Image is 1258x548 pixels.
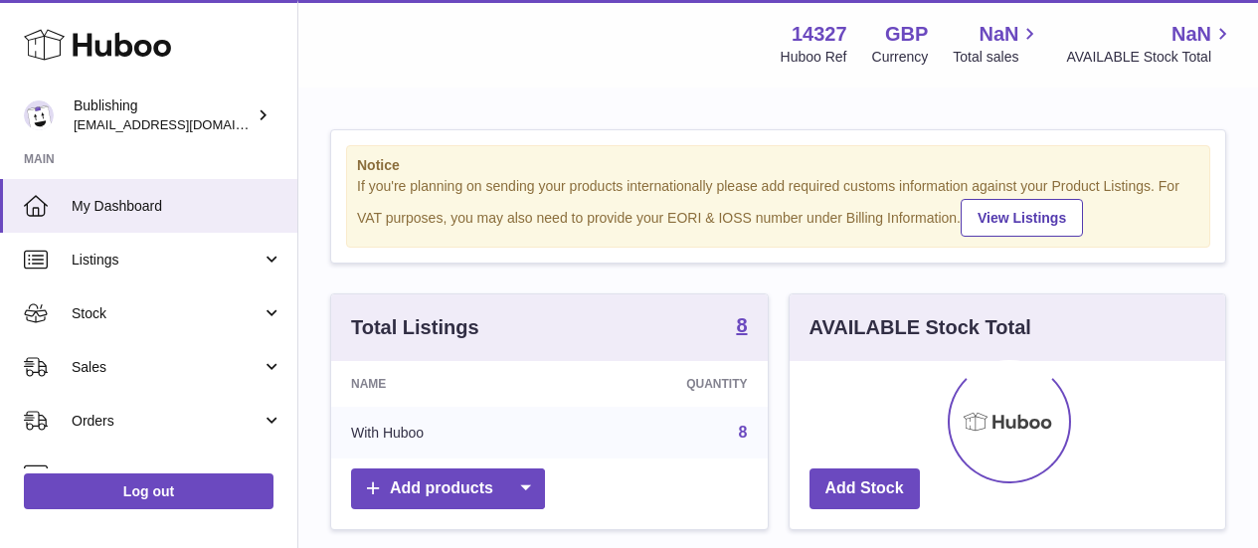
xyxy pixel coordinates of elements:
[961,199,1083,237] a: View Listings
[1066,21,1234,67] a: NaN AVAILABLE Stock Total
[736,315,747,335] strong: 8
[74,116,292,132] span: [EMAIL_ADDRESS][DOMAIN_NAME]
[72,358,262,377] span: Sales
[72,304,262,323] span: Stock
[357,156,1199,175] strong: Notice
[792,21,847,48] strong: 14327
[781,48,847,67] div: Huboo Ref
[72,465,282,484] span: Usage
[72,251,262,270] span: Listings
[331,361,561,407] th: Name
[872,48,929,67] div: Currency
[809,468,920,509] a: Add Stock
[357,177,1199,237] div: If you're planning on sending your products internationally please add required customs informati...
[736,315,747,339] a: 8
[885,21,928,48] strong: GBP
[953,21,1041,67] a: NaN Total sales
[72,197,282,216] span: My Dashboard
[24,473,273,509] a: Log out
[72,412,262,431] span: Orders
[953,48,1041,67] span: Total sales
[351,314,479,341] h3: Total Listings
[561,361,767,407] th: Quantity
[1171,21,1211,48] span: NaN
[809,314,1031,341] h3: AVAILABLE Stock Total
[979,21,1018,48] span: NaN
[351,468,545,509] a: Add products
[331,407,561,458] td: With Huboo
[24,100,54,130] img: internalAdmin-14327@internal.huboo.com
[1066,48,1234,67] span: AVAILABLE Stock Total
[739,424,748,441] a: 8
[74,96,253,134] div: Bublishing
